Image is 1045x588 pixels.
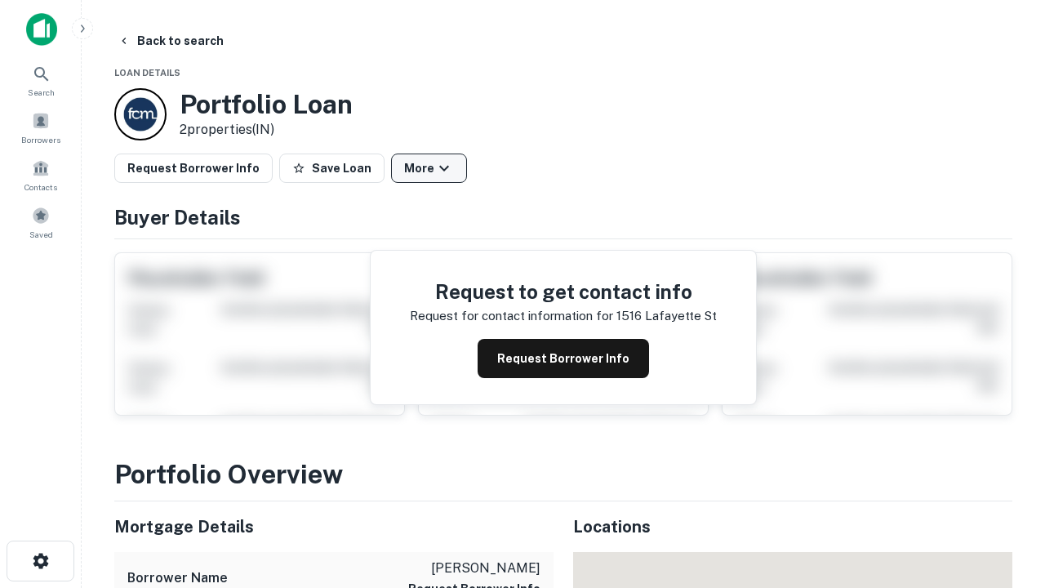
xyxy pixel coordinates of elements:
h5: Locations [573,514,1012,539]
p: 2 properties (IN) [180,120,353,140]
p: [PERSON_NAME] [408,559,540,578]
a: Contacts [5,153,77,197]
a: Search [5,58,77,102]
button: More [391,154,467,183]
button: Save Loan [279,154,385,183]
button: Request Borrower Info [114,154,273,183]
a: Borrowers [5,105,77,149]
span: Loan Details [114,68,180,78]
h3: Portfolio Overview [114,455,1012,494]
a: Saved [5,200,77,244]
button: Request Borrower Info [478,339,649,378]
img: capitalize-icon.png [26,13,57,46]
span: Contacts [24,180,57,194]
span: Search [28,86,55,99]
h5: Mortgage Details [114,514,554,539]
h3: Portfolio Loan [180,89,353,120]
span: Saved [29,228,53,241]
span: Borrowers [21,133,60,146]
h4: Request to get contact info [410,277,717,306]
h6: Borrower Name [127,568,228,588]
p: 1516 lafayette st [616,306,717,326]
iframe: Chat Widget [963,457,1045,536]
button: Back to search [111,26,230,56]
h4: Buyer Details [114,203,1012,232]
p: Request for contact information for [410,306,613,326]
